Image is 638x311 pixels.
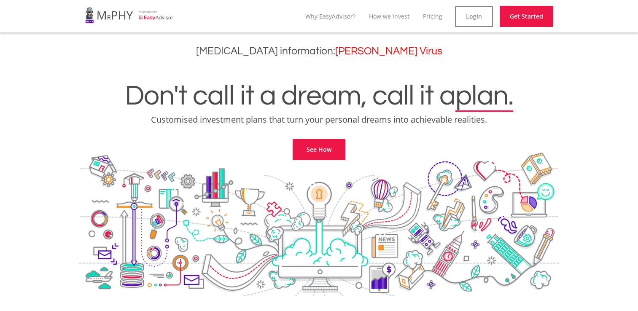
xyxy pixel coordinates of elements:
a: Login [455,6,493,27]
a: Get Started [500,6,553,27]
a: [PERSON_NAME] Virus [335,46,442,56]
span: plan. [455,82,513,110]
h3: [MEDICAL_DATA] information: [6,45,632,57]
a: Pricing [423,12,442,20]
h1: Don't call it a dream, call it a [6,82,632,110]
a: How we invest [369,12,409,20]
a: See How [293,139,345,160]
p: Customised investment plans that turn your personal dreams into achievable realities. [6,114,632,126]
a: Why EasyAdvisor? [305,12,355,20]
